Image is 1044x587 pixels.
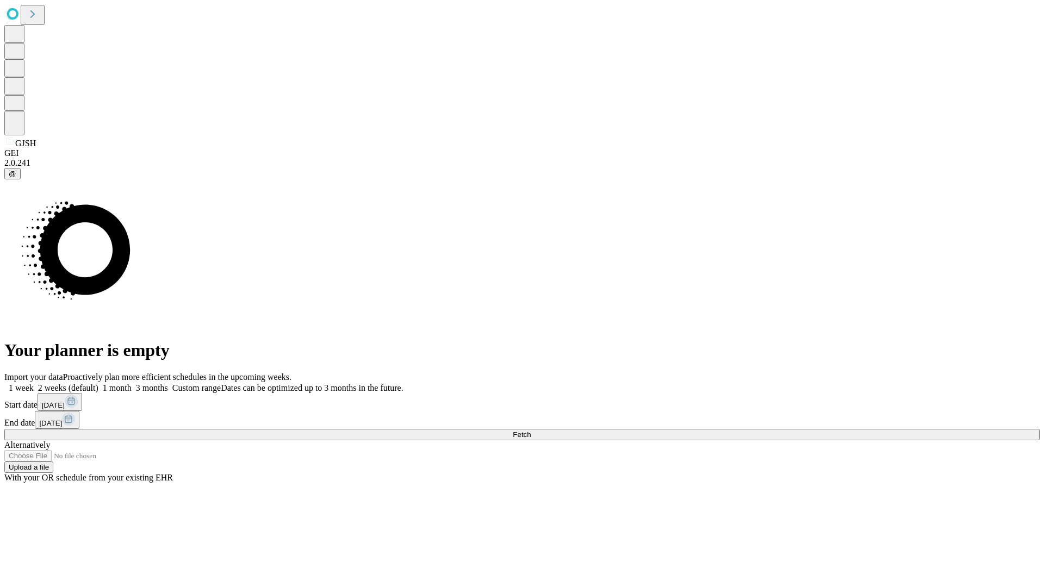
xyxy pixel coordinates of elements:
span: Custom range [172,383,221,392]
span: Import your data [4,372,63,382]
span: Dates can be optimized up to 3 months in the future. [221,383,403,392]
div: GEI [4,148,1040,158]
span: [DATE] [42,401,65,409]
span: 3 months [136,383,168,392]
span: 1 week [9,383,34,392]
span: GJSH [15,139,36,148]
button: Fetch [4,429,1040,440]
span: Alternatively [4,440,50,449]
button: Upload a file [4,461,53,473]
div: Start date [4,393,1040,411]
h1: Your planner is empty [4,340,1040,360]
span: Proactively plan more efficient schedules in the upcoming weeks. [63,372,291,382]
span: [DATE] [39,419,62,427]
button: @ [4,168,21,179]
span: Fetch [513,430,531,439]
span: 1 month [103,383,132,392]
div: End date [4,411,1040,429]
button: [DATE] [38,393,82,411]
button: [DATE] [35,411,79,429]
div: 2.0.241 [4,158,1040,168]
span: 2 weeks (default) [38,383,98,392]
span: @ [9,170,16,178]
span: With your OR schedule from your existing EHR [4,473,173,482]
